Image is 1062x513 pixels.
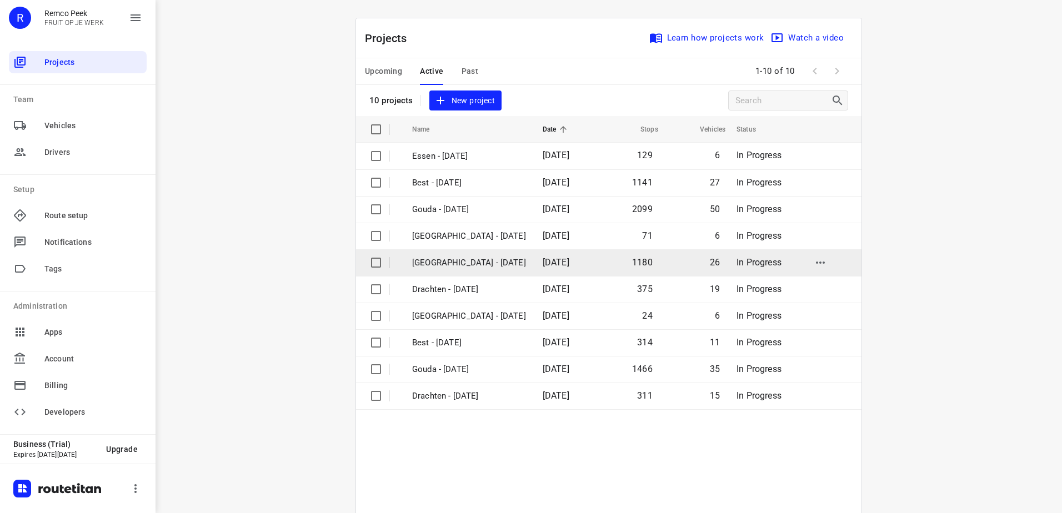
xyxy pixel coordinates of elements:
span: In Progress [737,310,782,321]
div: Notifications [9,231,147,253]
span: 1141 [632,177,653,188]
span: 6 [715,150,720,160]
span: [DATE] [543,364,569,374]
span: 6 [715,230,720,241]
span: In Progress [737,284,782,294]
span: Notifications [44,237,142,248]
p: Remco Peek [44,9,104,18]
span: Next Page [826,60,848,82]
span: 375 [637,284,653,294]
span: In Progress [737,364,782,374]
span: [DATE] [543,257,569,268]
span: Developers [44,406,142,418]
button: Upgrade [97,439,147,459]
div: R [9,7,31,29]
p: 10 projects [369,95,413,105]
span: In Progress [737,177,782,188]
span: In Progress [737,204,782,214]
span: Past [462,64,479,78]
div: Projects [9,51,147,73]
span: Active [420,64,443,78]
span: Date [543,123,571,136]
span: [DATE] [543,337,569,348]
p: [GEOGRAPHIC_DATA] - [DATE] [412,230,526,243]
span: In Progress [737,230,782,241]
span: 311 [637,390,653,401]
span: Previous Page [804,60,826,82]
span: Route setup [44,210,142,222]
p: FRUIT OP JE WERK [44,19,104,27]
p: Administration [13,300,147,312]
div: Vehicles [9,114,147,137]
span: 19 [710,284,720,294]
div: Search [831,94,848,107]
span: [DATE] [543,390,569,401]
span: Drivers [44,147,142,158]
p: Projects [365,30,416,47]
span: Vehicles [44,120,142,132]
span: [DATE] [543,230,569,241]
p: Drachten - Wednesday [412,283,526,296]
span: Upgrade [106,445,138,454]
span: 27 [710,177,720,188]
span: 1466 [632,364,653,374]
div: Tags [9,258,147,280]
span: In Progress [737,257,782,268]
div: Developers [9,401,147,423]
p: Business (Trial) [13,440,97,449]
span: Account [44,353,142,365]
p: Best - Tuesday [412,336,526,349]
div: Drivers [9,141,147,163]
p: Setup [13,184,147,195]
span: In Progress [737,150,782,160]
span: Vehicles [685,123,725,136]
span: Name [412,123,444,136]
p: Drachten - Tuesday [412,390,526,403]
span: Tags [44,263,142,275]
span: [DATE] [543,177,569,188]
div: Route setup [9,204,147,227]
div: Apps [9,321,147,343]
span: 1180 [632,257,653,268]
p: Gouda - [DATE] [412,203,526,216]
span: [DATE] [543,204,569,214]
p: Gouda - Tuesday [412,363,526,376]
span: 15 [710,390,720,401]
div: Account [9,348,147,370]
span: 71 [642,230,652,241]
span: 314 [637,337,653,348]
span: [DATE] [543,284,569,294]
span: Upcoming [365,64,402,78]
span: 6 [715,310,720,321]
span: New project [436,94,495,108]
span: 35 [710,364,720,374]
button: New project [429,90,502,111]
span: [DATE] [543,150,569,160]
span: In Progress [737,390,782,401]
p: Antwerpen - Tuesday [412,310,526,323]
input: Search projects [735,92,831,109]
p: Team [13,94,147,105]
span: Projects [44,57,142,68]
div: Billing [9,374,147,396]
span: Billing [44,380,142,391]
span: 50 [710,204,720,214]
span: 129 [637,150,653,160]
span: Status [737,123,770,136]
span: Stops [626,123,658,136]
p: Best - [DATE] [412,177,526,189]
p: [GEOGRAPHIC_DATA] - [DATE] [412,256,526,269]
span: 24 [642,310,652,321]
p: Expires [DATE][DATE] [13,451,97,459]
span: 2099 [632,204,653,214]
span: Apps [44,326,142,338]
span: In Progress [737,337,782,348]
span: 26 [710,257,720,268]
p: Essen - [DATE] [412,150,526,163]
span: [DATE] [543,310,569,321]
span: 1-10 of 10 [751,59,799,83]
span: 11 [710,337,720,348]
